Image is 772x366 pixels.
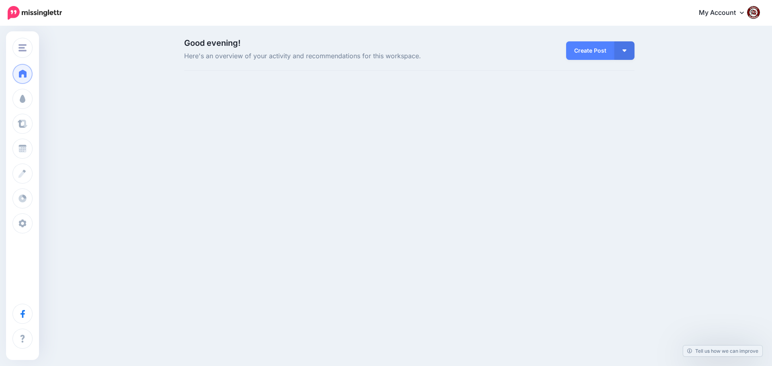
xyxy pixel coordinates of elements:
[691,3,760,23] a: My Account
[8,6,62,20] img: Missinglettr
[622,49,626,52] img: arrow-down-white.png
[683,346,762,356] a: Tell us how we can improve
[18,44,27,51] img: menu.png
[184,51,480,61] span: Here's an overview of your activity and recommendations for this workspace.
[184,38,240,48] span: Good evening!
[566,41,614,60] a: Create Post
